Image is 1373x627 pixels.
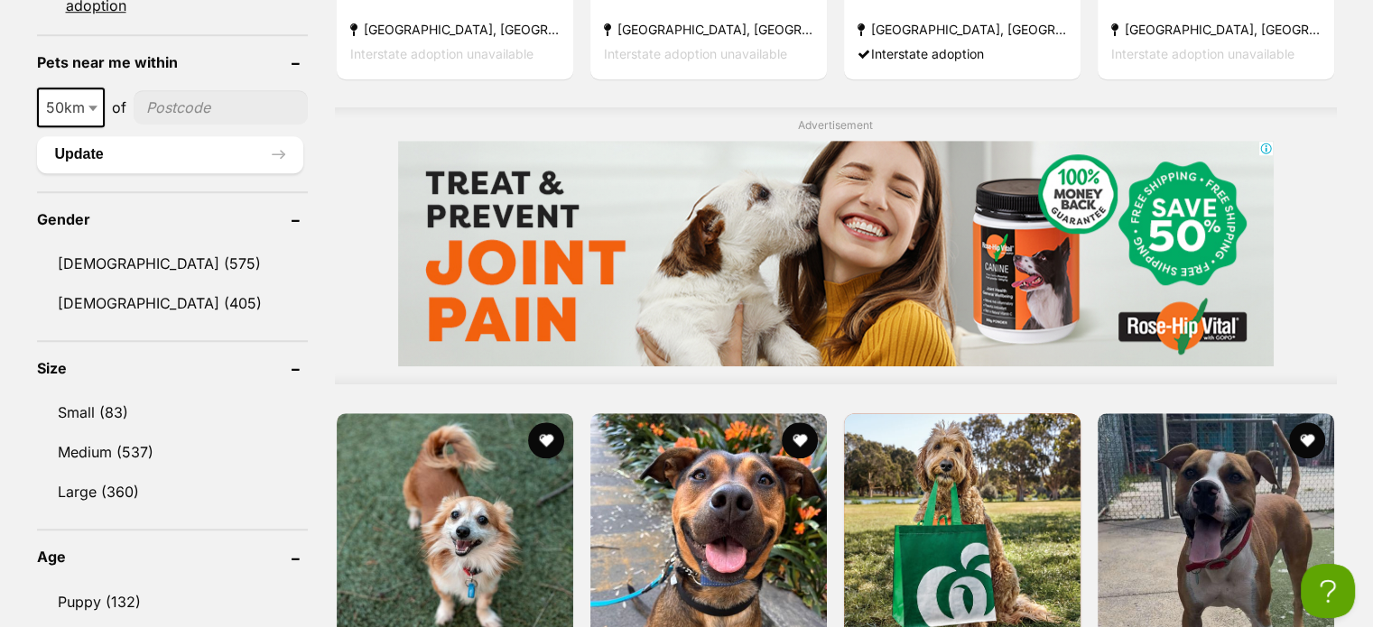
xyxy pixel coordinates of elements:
button: favourite [782,422,818,458]
strong: [GEOGRAPHIC_DATA], [GEOGRAPHIC_DATA] [350,16,560,41]
strong: [GEOGRAPHIC_DATA], [GEOGRAPHIC_DATA] [1111,16,1321,41]
a: Medium (537) [37,433,308,471]
span: 50km [39,95,103,120]
div: Interstate adoption [858,41,1067,65]
input: postcode [134,90,308,124]
strong: [GEOGRAPHIC_DATA], [GEOGRAPHIC_DATA] [604,16,813,41]
header: Gender [37,211,308,227]
a: Puppy (132) [37,583,308,621]
button: favourite [1290,422,1326,458]
a: Small (83) [37,393,308,431]
a: [DEMOGRAPHIC_DATA] (405) [37,284,308,322]
div: Advertisement [335,107,1337,384]
span: Interstate adoption unavailable [604,45,787,60]
span: of [112,97,126,118]
a: [DEMOGRAPHIC_DATA] (575) [37,244,308,282]
a: Large (360) [37,473,308,511]
strong: [GEOGRAPHIC_DATA], [GEOGRAPHIC_DATA] [858,16,1067,41]
button: favourite [528,422,564,458]
span: 50km [37,88,105,127]
header: Size [37,360,308,376]
span: Interstate adoption unavailable [1111,45,1294,60]
iframe: Advertisement [398,141,1274,366]
span: Interstate adoption unavailable [350,45,533,60]
header: Age [37,549,308,565]
iframe: Help Scout Beacon - Open [1301,564,1355,618]
button: Update [37,136,303,172]
header: Pets near me within [37,54,308,70]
